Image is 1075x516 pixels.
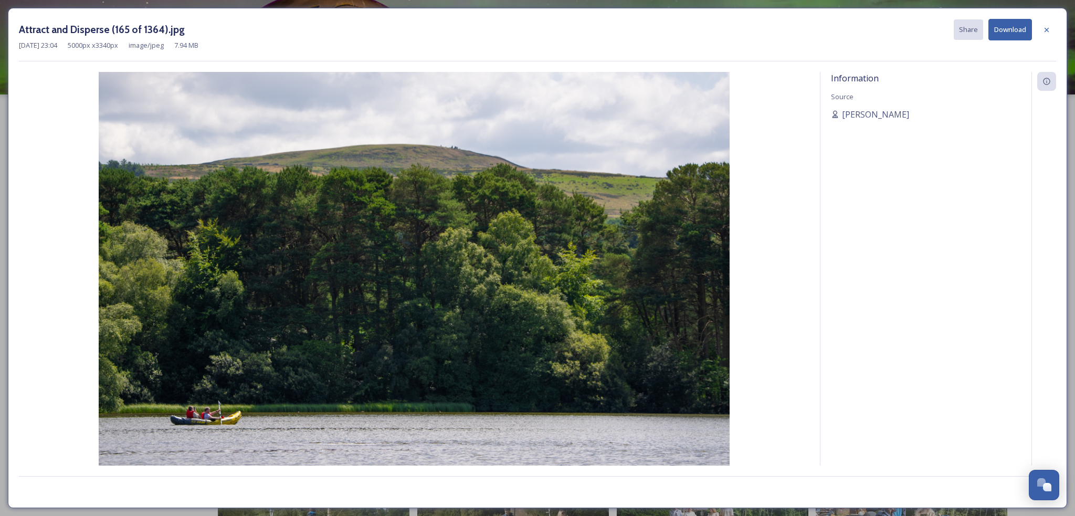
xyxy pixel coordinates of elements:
button: Open Chat [1029,470,1059,500]
span: 5000 px x 3340 px [68,40,118,50]
span: [PERSON_NAME] [842,108,909,121]
span: image/jpeg [129,40,164,50]
h3: Attract and Disperse (165 of 1364).jpg [19,22,185,37]
span: Information [831,72,879,84]
span: Source [831,92,853,101]
span: [DATE] 23:04 [19,40,57,50]
button: Share [954,19,983,40]
span: 7.94 MB [174,40,198,50]
img: Attract%20and%20Disperse%20(165%20of%201364).jpg [19,72,809,493]
button: Download [988,19,1032,40]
